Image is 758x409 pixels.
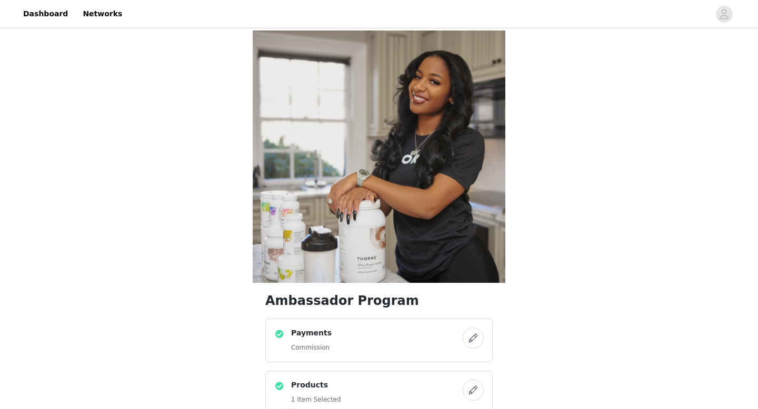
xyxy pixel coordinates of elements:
img: campaign image [253,30,505,283]
h5: 1 Item Selected [291,395,341,404]
a: Networks [76,2,128,26]
div: Payments [265,319,493,362]
h1: Ambassador Program [265,291,493,310]
div: avatar [719,6,729,23]
h5: Commission [291,343,332,352]
h4: Products [291,380,341,391]
h4: Payments [291,328,332,339]
a: Dashboard [17,2,74,26]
